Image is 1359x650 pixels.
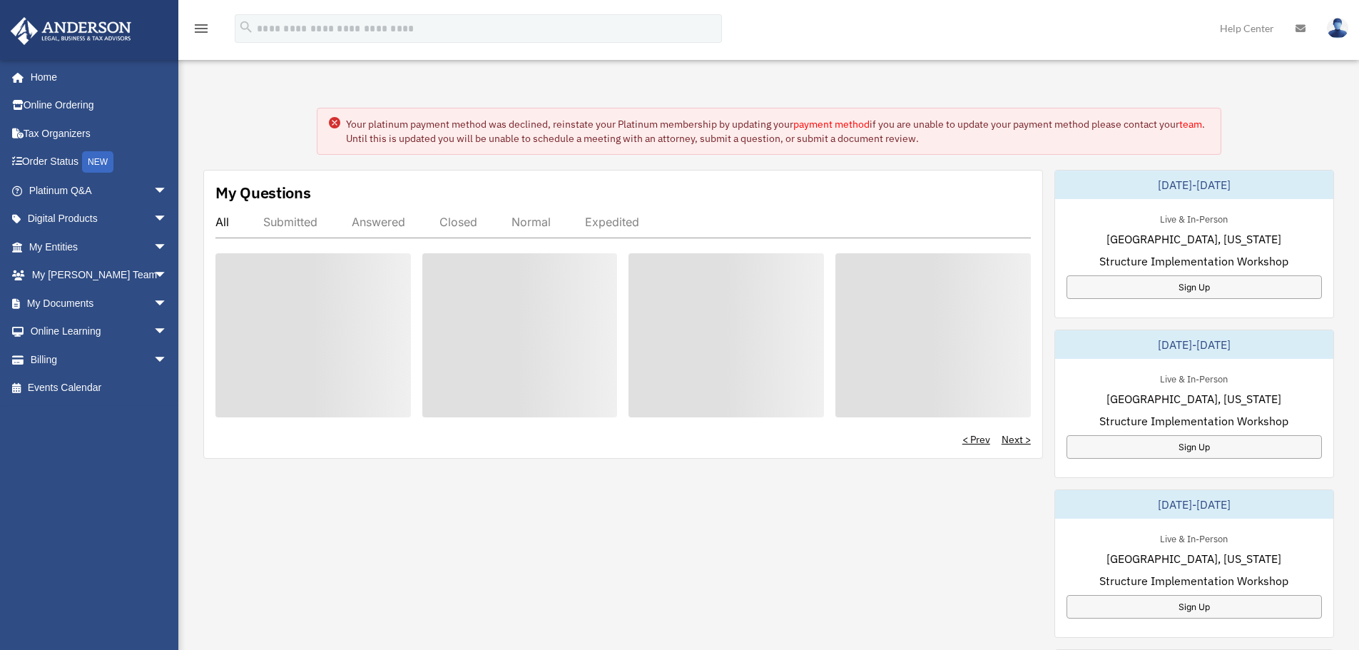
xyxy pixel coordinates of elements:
a: menu [193,25,210,37]
div: Expedited [585,215,639,229]
span: arrow_drop_down [153,176,182,205]
a: My [PERSON_NAME] Teamarrow_drop_down [10,261,189,290]
span: [GEOGRAPHIC_DATA], [US_STATE] [1106,230,1281,248]
a: My Entitiesarrow_drop_down [10,233,189,261]
img: User Pic [1327,18,1348,39]
span: Structure Implementation Workshop [1099,412,1288,430]
div: My Questions [215,182,311,203]
div: Live & In-Person [1149,530,1239,545]
a: Next > [1002,432,1031,447]
a: Online Ordering [10,91,189,120]
div: [DATE]-[DATE] [1055,330,1333,359]
span: [GEOGRAPHIC_DATA], [US_STATE] [1106,390,1281,407]
div: [DATE]-[DATE] [1055,171,1333,199]
span: Structure Implementation Workshop [1099,572,1288,589]
span: arrow_drop_down [153,205,182,234]
i: search [238,19,254,35]
a: Online Learningarrow_drop_down [10,318,189,346]
span: arrow_drop_down [153,261,182,290]
a: Platinum Q&Aarrow_drop_down [10,176,189,205]
a: Sign Up [1067,275,1322,299]
a: My Documentsarrow_drop_down [10,289,189,318]
a: < Prev [962,432,990,447]
a: Sign Up [1067,595,1322,619]
div: Normal [511,215,551,229]
a: Home [10,63,182,91]
img: Anderson Advisors Platinum Portal [6,17,136,45]
span: arrow_drop_down [153,289,182,318]
a: team [1179,118,1202,131]
div: [DATE]-[DATE] [1055,490,1333,519]
div: Live & In-Person [1149,370,1239,385]
a: Sign Up [1067,435,1322,459]
a: Digital Productsarrow_drop_down [10,205,189,233]
span: arrow_drop_down [153,318,182,347]
span: arrow_drop_down [153,345,182,375]
a: Tax Organizers [10,119,189,148]
div: All [215,215,229,229]
a: Events Calendar [10,374,189,402]
div: Submitted [263,215,317,229]
div: Your platinum payment method was declined, reinstate your Platinum membership by updating your if... [346,117,1209,146]
i: menu [193,20,210,37]
a: Billingarrow_drop_down [10,345,189,374]
div: Answered [352,215,405,229]
div: NEW [82,151,113,173]
div: Closed [439,215,477,229]
span: [GEOGRAPHIC_DATA], [US_STATE] [1106,550,1281,567]
span: Structure Implementation Workshop [1099,253,1288,270]
a: Order StatusNEW [10,148,189,177]
a: payment method [793,118,870,131]
span: arrow_drop_down [153,233,182,262]
div: Live & In-Person [1149,210,1239,225]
